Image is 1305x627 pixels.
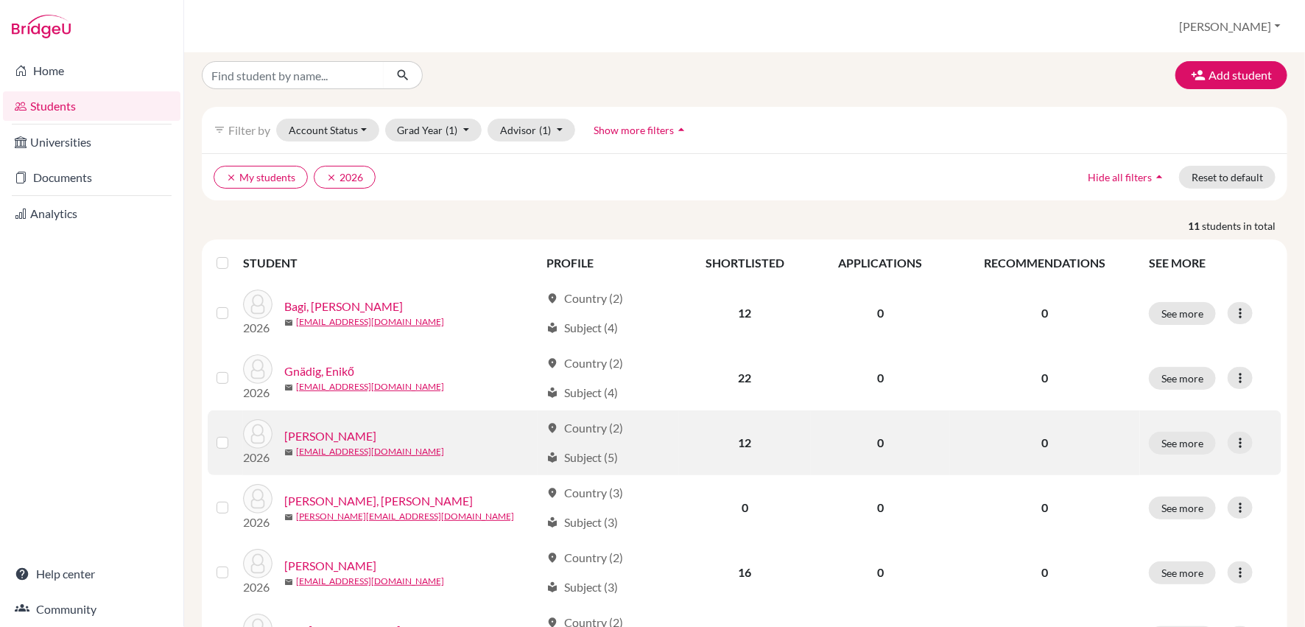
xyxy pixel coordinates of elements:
[546,516,558,528] span: local_library
[594,124,674,136] span: Show more filters
[284,492,473,510] a: [PERSON_NAME], [PERSON_NAME]
[243,449,272,466] p: 2026
[284,513,293,522] span: mail
[674,122,689,137] i: arrow_drop_up
[296,445,444,458] a: [EMAIL_ADDRESS][DOMAIN_NAME]
[1149,432,1216,455] button: See more
[546,484,623,502] div: Country (3)
[1179,166,1276,189] button: Reset to default
[243,319,272,337] p: 2026
[679,346,811,410] td: 22
[296,380,444,393] a: [EMAIL_ADDRESS][DOMAIN_NAME]
[959,434,1131,452] p: 0
[679,410,811,475] td: 12
[546,552,558,564] span: location_on
[581,119,701,141] button: Show more filtersarrow_drop_up
[1140,245,1281,281] th: SEE MORE
[296,510,514,523] a: [PERSON_NAME][EMAIL_ADDRESS][DOMAIN_NAME]
[546,452,558,463] span: local_library
[546,387,558,399] span: local_library
[3,595,180,624] a: Community
[546,419,623,437] div: Country (2)
[385,119,482,141] button: Grad Year(1)
[546,422,558,434] span: location_on
[284,427,376,445] a: [PERSON_NAME]
[314,166,376,189] button: clear2026
[243,484,272,514] img: Marián, Hanna
[959,369,1131,387] p: 0
[284,578,293,586] span: mail
[538,245,679,281] th: PROFILE
[202,61,384,89] input: Find student by name...
[243,578,272,596] p: 2026
[214,124,225,136] i: filter_list
[679,475,811,540] td: 0
[546,487,558,499] span: location_on
[1075,166,1179,189] button: Hide all filtersarrow_drop_up
[811,475,950,540] td: 0
[284,383,293,392] span: mail
[950,245,1140,281] th: RECOMMENDATIONS
[546,449,618,466] div: Subject (5)
[284,362,354,380] a: Gnädig, Enikő
[546,578,618,596] div: Subject (3)
[446,124,458,136] span: (1)
[1149,367,1216,390] button: See more
[1149,302,1216,325] button: See more
[959,499,1131,516] p: 0
[1149,561,1216,584] button: See more
[243,245,538,281] th: STUDENT
[1149,497,1216,519] button: See more
[243,514,272,531] p: 2026
[3,163,180,192] a: Documents
[546,322,558,334] span: local_library
[488,119,575,141] button: Advisor(1)
[284,318,293,327] span: mail
[546,357,558,369] span: location_on
[539,124,551,136] span: (1)
[284,557,376,575] a: [PERSON_NAME]
[276,119,379,141] button: Account Status
[296,575,444,588] a: [EMAIL_ADDRESS][DOMAIN_NAME]
[959,564,1131,581] p: 0
[546,549,623,567] div: Country (2)
[3,559,180,589] a: Help center
[3,127,180,157] a: Universities
[243,419,272,449] img: Háry, Laura
[811,540,950,605] td: 0
[811,346,950,410] td: 0
[679,540,811,605] td: 16
[243,549,272,578] img: Menyhárt, Maja
[228,123,270,137] span: Filter by
[326,172,337,183] i: clear
[243,290,272,319] img: Bagi, Bence
[959,304,1131,322] p: 0
[243,354,272,384] img: Gnädig, Enikő
[1152,169,1167,184] i: arrow_drop_up
[811,281,950,346] td: 0
[811,410,950,475] td: 0
[546,293,558,304] span: location_on
[284,448,293,457] span: mail
[226,172,236,183] i: clear
[546,581,558,593] span: local_library
[546,319,618,337] div: Subject (4)
[546,354,623,372] div: Country (2)
[1175,61,1287,89] button: Add student
[3,91,180,121] a: Students
[679,281,811,346] td: 12
[1088,171,1152,183] span: Hide all filters
[546,384,618,402] div: Subject (4)
[214,166,308,189] button: clearMy students
[3,56,180,85] a: Home
[1202,218,1287,234] span: students in total
[546,514,618,531] div: Subject (3)
[546,290,623,307] div: Country (2)
[284,298,403,315] a: Bagi, [PERSON_NAME]
[1188,218,1202,234] strong: 11
[12,15,71,38] img: Bridge-U
[3,199,180,228] a: Analytics
[1173,13,1287,41] button: [PERSON_NAME]
[811,245,950,281] th: APPLICATIONS
[243,384,272,402] p: 2026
